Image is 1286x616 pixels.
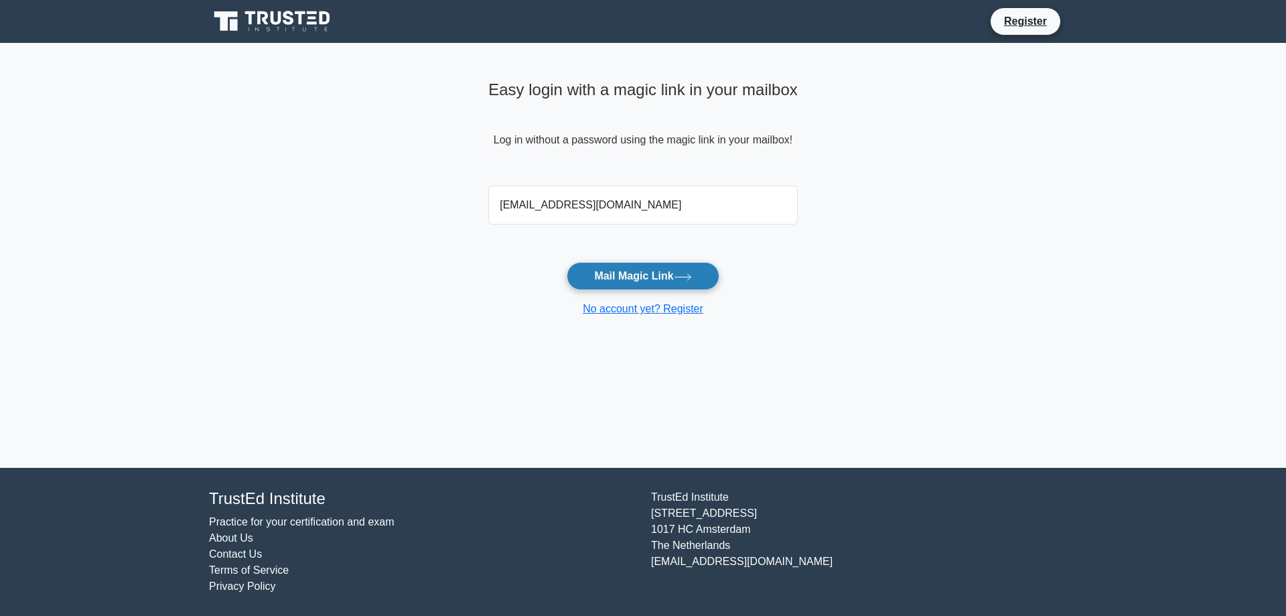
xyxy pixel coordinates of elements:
h4: TrustEd Institute [209,489,635,509]
div: TrustEd Institute [STREET_ADDRESS] 1017 HC Amsterdam The Netherlands [EMAIL_ADDRESS][DOMAIN_NAME] [643,489,1085,595]
a: Practice for your certification and exam [209,516,395,528]
input: Email [488,186,798,225]
a: About Us [209,532,253,544]
a: No account yet? Register [583,303,703,314]
a: Contact Us [209,548,262,560]
h4: Easy login with a magic link in your mailbox [488,80,798,100]
a: Privacy Policy [209,580,276,592]
a: Register [996,13,1055,29]
a: Terms of Service [209,564,289,576]
button: Mail Magic Link [567,262,719,290]
div: Log in without a password using the magic link in your mailbox! [488,75,798,180]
